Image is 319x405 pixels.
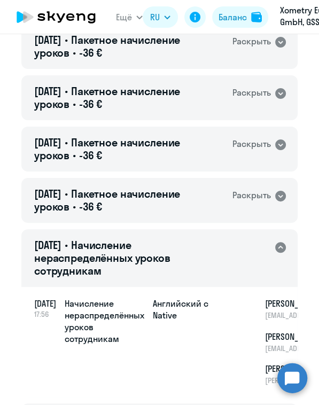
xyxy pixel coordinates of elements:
span: • [73,149,76,162]
div: Раскрыть [232,189,271,213]
span: [DATE] [34,298,56,309]
span: [DATE] [34,84,61,98]
span: Пакетное начисление уроков [34,33,180,59]
span: -36 € [79,97,102,111]
span: 17:56 [34,309,56,319]
button: Ещё [116,6,143,28]
button: RU [143,6,178,28]
span: • [65,238,68,252]
span: -36 € [79,46,102,59]
span: • [65,136,68,149]
div: Раскрыть [232,87,271,111]
span: • [73,97,76,111]
div: Баланс [219,11,247,23]
span: [DATE] [34,238,61,252]
span: Начисление нераспределённых уроков сотрудникам [34,238,170,277]
button: Балансbalance [212,6,268,28]
span: RU [150,11,160,23]
div: Раскрыть [232,35,271,59]
span: Пакетное начисление уроков [34,136,180,162]
span: • [73,200,76,213]
span: Пакетное начисление уроков [34,84,180,111]
span: Ещё [116,11,132,23]
span: • [73,46,76,59]
span: -36 € [79,200,102,213]
span: -36 € [79,149,102,162]
span: [DATE] [34,187,61,200]
span: • [65,84,68,98]
span: [DATE] [34,33,61,46]
span: • [65,33,68,46]
span: Пакетное начисление уроков [34,187,180,213]
div: Раскрыть [232,138,271,162]
span: • [65,187,68,200]
p: Английский с Native [153,298,233,321]
span: [DATE] [34,136,61,149]
h5: Начисление нераспределённых уроков сотрудникам [65,298,144,345]
img: balance [251,12,262,22]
